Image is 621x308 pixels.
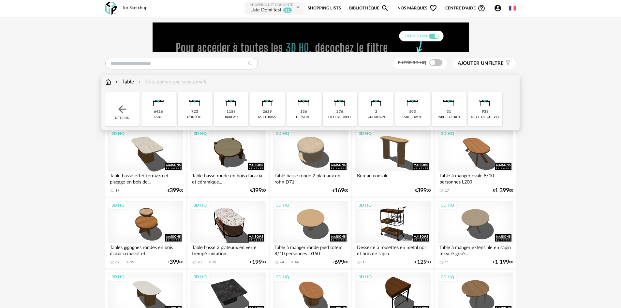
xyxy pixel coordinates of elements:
img: Table.png [404,92,421,110]
div: € 00 [493,188,513,193]
span: Filtre 3D HQ [398,61,426,65]
div: 13 [362,260,366,265]
div: € 00 [250,260,266,265]
div: 1159 [227,110,236,114]
img: Table.png [367,92,385,110]
span: 399 [417,188,427,193]
img: Table.png [295,92,313,110]
div: 3D HQ [438,129,457,138]
div: 3D HQ [191,201,210,210]
a: 3D HQ Desserte à roulettes en métal noir et bois de sapin 13 €12900 [352,198,433,268]
div: 70 [198,260,201,265]
span: Help Circle Outline icon [478,4,485,12]
div: bureau [225,115,238,119]
img: FILTRE%20HQ%20NEW_V1%20(4).gif [153,22,469,52]
span: 1 199 [495,260,509,265]
div: Tables gigognes rondes en bois d'acacia massif et... [108,243,183,256]
div: Table basse ronde en bois d'acacia et céramique... [190,171,265,184]
div: desserte [296,115,312,119]
div: Table basse effet terrazzo et placage en bois de... [108,171,183,184]
div: Bureau console [355,171,430,184]
div: 31 [447,110,451,114]
span: 129 [417,260,427,265]
div: 17 [445,188,449,193]
div: 3D HQ [356,129,375,138]
div: table haute [402,115,423,119]
img: svg+xml;base64,PHN2ZyB3aWR0aD0iMTYiIGhlaWdodD0iMTciIHZpZXdCb3g9IjAgMCAxNiAxNyIgZmlsbD0ibm9uZSIgeG... [105,78,111,86]
div: 3D HQ [109,201,127,210]
img: svg+xml;base64,PHN2ZyB3aWR0aD0iMjQiIGhlaWdodD0iMjQiIHZpZXdCb3g9IjAgMCAyNCAyNCIgZmlsbD0ibm9uZSIgeG... [116,103,128,115]
div: 6426 [154,110,163,114]
div: 3D HQ [273,201,292,210]
a: BibliothèqueMagnify icon [349,1,389,16]
span: 399 [170,188,179,193]
a: 3D HQ Table à manger ovale 8/10 personnes L200 17 €1 39900 [435,126,516,197]
div: 3D HQ [109,129,127,138]
div: 3D HQ [109,273,127,281]
div: 3D HQ [191,129,210,138]
span: Heart Outline icon [429,4,437,12]
sup: 11 [283,7,292,13]
div: Desserte à roulettes en métal noir et bois de sapin [355,243,430,256]
span: Filter icon [504,60,511,67]
div: table basse [258,115,277,119]
img: Table.png [476,92,494,110]
div: 276 [336,110,343,114]
div: Retour [105,92,140,126]
span: 169 [334,188,344,193]
div: 2629 [263,110,272,114]
div: 44 [295,260,299,265]
div: Table à manger ovale 8/10 personnes L200 [438,171,513,184]
div: Shopping List courante [250,3,295,7]
div: Table à manger extensible en sapin recyclé grisé... [438,243,513,256]
div: pied de table [328,115,352,119]
span: Download icon [207,260,212,265]
img: OXP [105,2,117,15]
div: Table à manger ronde pied totem 8/10 personnes D150 [273,243,348,256]
img: Table.png [259,92,276,110]
img: Table.png [440,92,458,110]
div: € 00 [333,188,348,193]
span: 1 399 [495,188,509,193]
img: Table.png [331,92,349,110]
div: 136 [300,110,307,114]
span: filtre [458,60,504,67]
span: Download icon [125,260,130,265]
div: 723 [191,110,198,114]
span: 199 [252,260,262,265]
div: € 00 [415,260,431,265]
a: 3D HQ Table à manger ronde pied totem 8/10 personnes D150 64 Download icon 44 €69900 [270,198,351,268]
span: Ajouter un [458,61,488,66]
a: Shopping Lists [308,1,341,16]
img: svg+xml;base64,PHN2ZyB3aWR0aD0iMTYiIGhlaWdodD0iMTYiIHZpZXdCb3g9IjAgMCAxNiAxNiIgZmlsbD0ibm9uZSIgeG... [114,78,119,86]
div: console [187,115,202,119]
span: 699 [334,260,344,265]
div: 3D HQ [438,201,457,210]
div: gueridon [368,115,385,119]
div: 3D HQ [356,201,375,210]
a: 3D HQ Table basse effet terrazzo et placage en bois de... 17 €39900 [105,126,186,197]
div: 3D HQ [438,273,457,281]
div: 3D HQ [273,273,292,281]
img: Table.png [186,92,204,110]
div: € 00 [250,188,266,193]
div: 29 [212,260,216,265]
div: Table basse 2 plateaux en verre trempé imitation... [190,243,265,256]
span: Nos marques [397,1,437,16]
span: Account Circle icon [494,4,505,12]
div: 64 [280,260,284,265]
div: table [154,115,163,119]
div: € 00 [493,260,513,265]
div: € 00 [168,188,183,193]
a: 3D HQ Bureau console €39900 [352,126,433,197]
a: 3D HQ Table basse ronde 2 plateaux en rotin D71 €16900 [270,126,351,197]
img: Table.png [222,92,240,110]
div: Table [114,78,134,86]
a: 3D HQ Table basse ronde en bois d'acacia et céramique... €39900 [187,126,268,197]
div: € 00 [333,260,348,265]
div: for Sketchup [123,5,148,11]
div: 3D HQ [356,273,375,281]
span: Download icon [290,260,295,265]
div: 103 [409,110,416,114]
span: Centre d'aideHelp Circle Outline icon [445,4,485,12]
